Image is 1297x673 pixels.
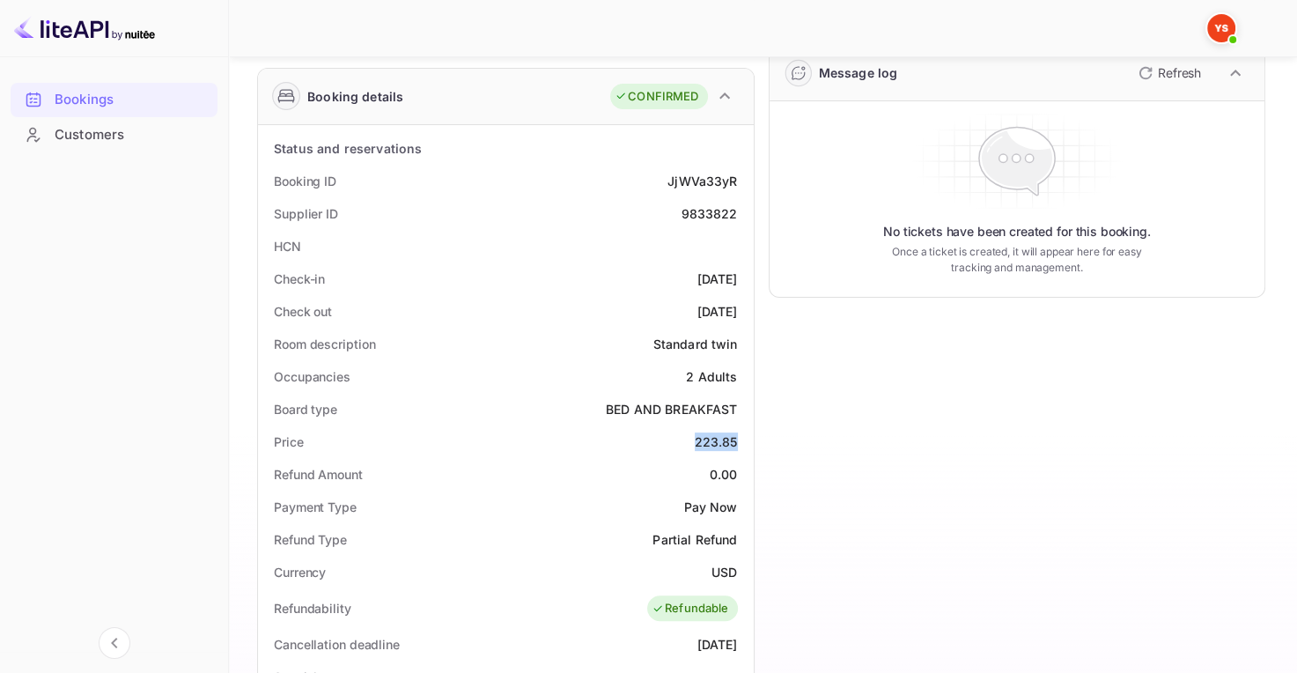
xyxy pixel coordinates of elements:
ya-tr-span: Cancellation deadline [274,637,400,652]
ya-tr-span: Occupancies [274,369,350,384]
ya-tr-span: 2 Adults [686,369,737,384]
ya-tr-span: Check-in [274,271,325,286]
ya-tr-span: Payment Type [274,499,357,514]
ya-tr-span: Refundability [274,601,351,616]
button: Collapse navigation [99,627,130,659]
ya-tr-span: Check out [274,304,332,319]
ya-tr-span: Price [274,434,304,449]
div: [DATE] [697,302,738,321]
ya-tr-span: Bookings [55,90,114,110]
ya-tr-span: No tickets have been created for this booking. [883,223,1151,240]
ya-tr-span: Refresh [1158,65,1201,80]
button: Refresh [1128,59,1208,87]
div: [DATE] [697,635,738,654]
img: Yandex Support [1207,14,1235,42]
ya-tr-span: JjWVa33yR [667,174,737,189]
ya-tr-span: Standard twin [653,336,738,351]
ya-tr-span: Customers [55,125,124,145]
ya-tr-span: Booking details [307,87,403,106]
ya-tr-span: Refundable [665,600,729,618]
ya-tr-span: USD [711,565,737,580]
ya-tr-span: HCN [274,239,301,254]
div: 9833822 [681,204,737,223]
a: Bookings [11,83,217,115]
img: LiteAPI logo [14,14,155,42]
div: 0.00 [710,465,738,484]
ya-tr-span: CONFIRMED [628,88,698,106]
div: 223.85 [695,433,738,451]
ya-tr-span: Message log [819,65,898,80]
ya-tr-span: Board type [274,402,337,417]
ya-tr-span: Supplier ID [274,206,338,221]
div: [DATE] [697,270,738,288]
ya-tr-span: Partial Refund [652,532,737,547]
ya-tr-span: Pay Now [683,499,737,514]
ya-tr-span: Booking ID [274,174,336,189]
a: Customers [11,118,217,151]
ya-tr-span: Refund Amount [274,467,363,482]
div: Bookings [11,83,217,117]
ya-tr-span: Once a ticket is created, it will appear here for easy tracking and management. [884,244,1149,276]
ya-tr-span: Status and reservations [274,141,422,156]
div: Customers [11,118,217,152]
ya-tr-span: Room description [274,336,375,351]
ya-tr-span: BED AND BREAKFAST [606,402,738,417]
ya-tr-span: Refund Type [274,532,347,547]
ya-tr-span: Currency [274,565,326,580]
